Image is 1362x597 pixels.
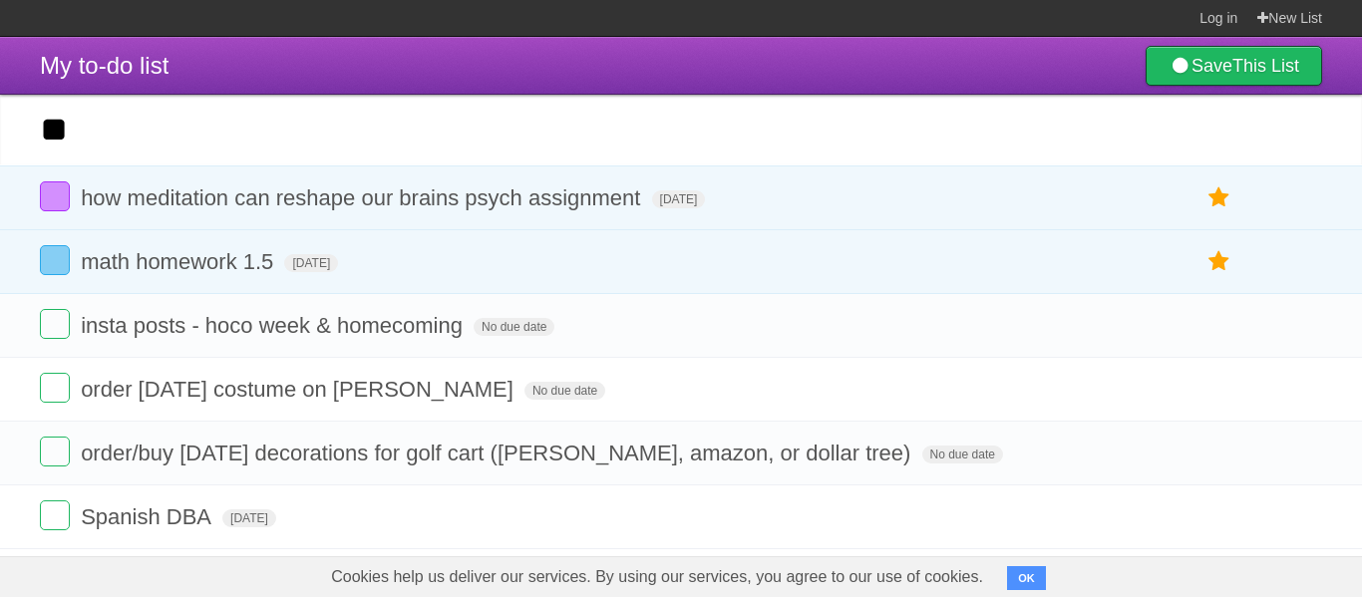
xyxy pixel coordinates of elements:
[40,181,70,211] label: Done
[40,309,70,339] label: Done
[1200,181,1238,214] label: Star task
[40,52,169,79] span: My to-do list
[81,504,216,529] span: Spanish DBA
[311,557,1003,597] span: Cookies help us deliver our services. By using our services, you agree to our use of cookies.
[1200,245,1238,278] label: Star task
[81,377,518,402] span: order [DATE] costume on [PERSON_NAME]
[40,245,70,275] label: Done
[81,441,915,465] span: order/buy [DATE] decorations for golf cart ([PERSON_NAME], amazon, or dollar tree)
[81,249,278,274] span: math homework 1.5
[40,500,70,530] label: Done
[524,382,605,400] span: No due date
[40,373,70,403] label: Done
[474,318,554,336] span: No due date
[81,185,645,210] span: how meditation can reshape our brains psych assignment
[222,509,276,527] span: [DATE]
[652,190,706,208] span: [DATE]
[1146,46,1322,86] a: SaveThis List
[1007,566,1046,590] button: OK
[40,437,70,466] label: Done
[284,254,338,272] span: [DATE]
[922,446,1003,463] span: No due date
[1232,56,1299,76] b: This List
[81,313,468,338] span: insta posts - hoco week & homecoming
